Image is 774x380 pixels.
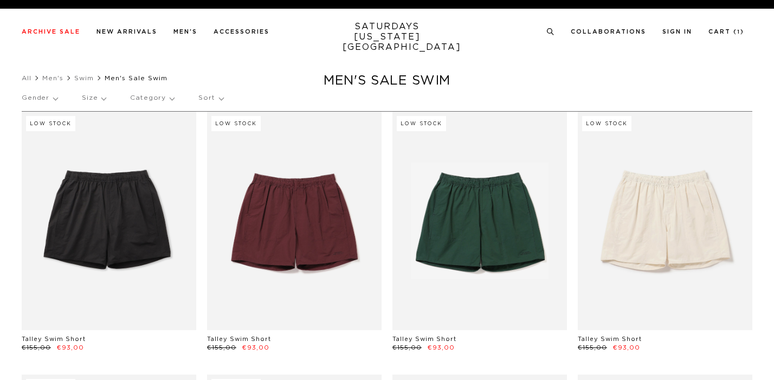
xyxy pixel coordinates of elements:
[397,116,446,131] div: Low Stock
[173,29,197,35] a: Men's
[22,336,86,342] a: Talley Swim Short
[207,336,271,342] a: Talley Swim Short
[42,75,63,81] a: Men's
[74,75,94,81] a: Swim
[428,345,455,351] span: €93,00
[708,29,744,35] a: Cart (1)
[578,336,642,342] a: Talley Swim Short
[582,116,631,131] div: Low Stock
[207,345,236,351] span: €155,00
[82,86,106,111] p: Size
[105,75,167,81] span: Men's Sale Swim
[613,345,640,351] span: €93,00
[26,116,75,131] div: Low Stock
[242,345,269,351] span: €93,00
[392,345,422,351] span: €155,00
[343,22,432,53] a: SATURDAYS[US_STATE][GEOGRAPHIC_DATA]
[662,29,692,35] a: Sign In
[571,29,646,35] a: Collaborations
[57,345,84,351] span: €93,00
[198,86,223,111] p: Sort
[211,116,261,131] div: Low Stock
[130,86,174,111] p: Category
[22,29,80,35] a: Archive Sale
[392,336,456,342] a: Talley Swim Short
[214,29,269,35] a: Accessories
[578,345,607,351] span: €155,00
[22,75,31,81] a: All
[737,30,740,35] small: 1
[22,345,51,351] span: €155,00
[22,86,57,111] p: Gender
[96,29,157,35] a: New Arrivals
